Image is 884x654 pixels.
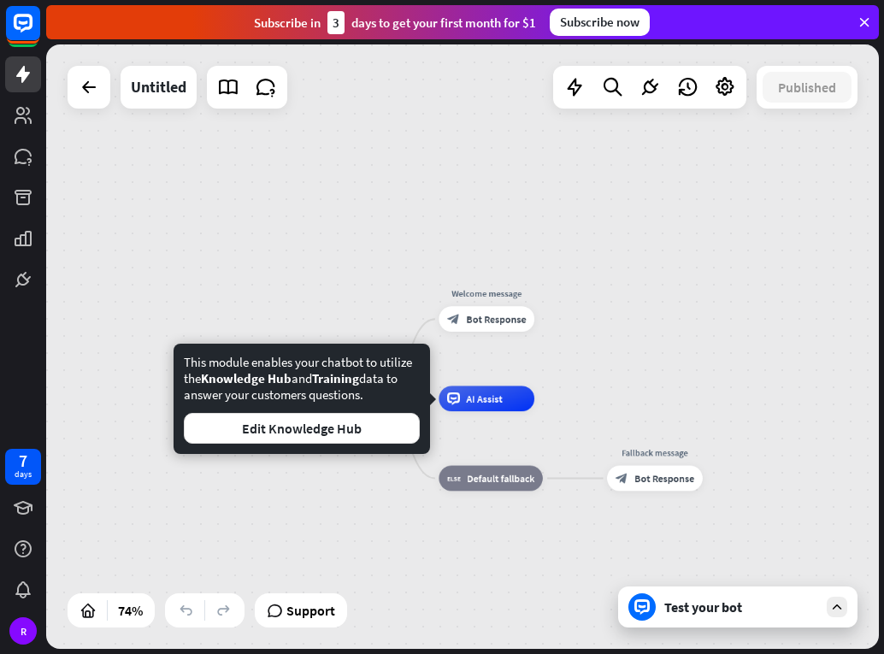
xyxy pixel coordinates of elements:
div: 74% [113,597,148,624]
span: Bot Response [466,313,526,326]
div: 7 [19,453,27,468]
a: 7 days [5,449,41,485]
div: R [9,617,37,645]
button: Open LiveChat chat widget [14,7,65,58]
span: Default fallback [467,472,534,485]
span: Training [312,370,359,386]
div: This module enables your chatbot to utilize the and data to answer your customers questions. [184,354,420,444]
div: Subscribe in days to get your first month for $1 [254,11,536,34]
span: Support [286,597,335,624]
div: 3 [327,11,345,34]
button: Published [763,72,852,103]
span: Knowledge Hub [201,370,292,386]
div: Fallback message [598,446,712,459]
div: Test your bot [664,598,818,616]
div: Subscribe now [550,9,650,36]
div: Untitled [131,66,186,109]
div: Welcome message [429,287,544,300]
i: block_fallback [447,472,461,485]
span: Bot Response [634,472,694,485]
button: Edit Knowledge Hub [184,413,420,444]
i: block_bot_response [447,313,460,326]
span: AI Assist [466,392,502,405]
div: days [15,468,32,480]
i: block_bot_response [616,472,628,485]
